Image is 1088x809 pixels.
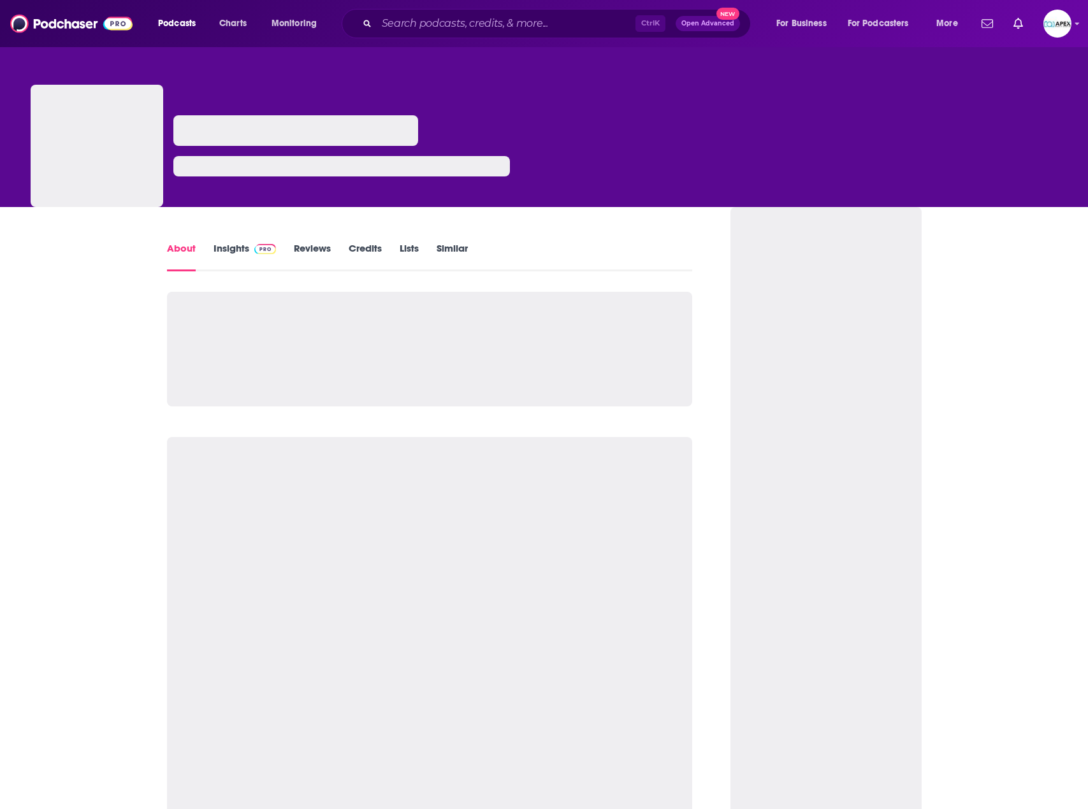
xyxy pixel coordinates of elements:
[158,15,196,32] span: Podcasts
[10,11,133,36] img: Podchaser - Follow, Share and Rate Podcasts
[839,13,927,34] button: open menu
[377,13,635,34] input: Search podcasts, credits, & more...
[1043,10,1071,38] button: Show profile menu
[1043,10,1071,38] img: User Profile
[767,13,843,34] button: open menu
[437,242,468,271] a: Similar
[681,20,734,27] span: Open Advanced
[149,13,212,34] button: open menu
[272,15,317,32] span: Monitoring
[676,16,740,31] button: Open AdvancedNew
[263,13,333,34] button: open menu
[214,242,277,271] a: InsightsPodchaser Pro
[167,242,196,271] a: About
[776,15,827,32] span: For Business
[211,13,254,34] a: Charts
[716,8,739,20] span: New
[936,15,958,32] span: More
[635,15,665,32] span: Ctrl K
[1008,13,1028,34] a: Show notifications dropdown
[254,244,277,254] img: Podchaser Pro
[354,9,763,38] div: Search podcasts, credits, & more...
[349,242,382,271] a: Credits
[1043,10,1071,38] span: Logged in as Apex
[400,242,419,271] a: Lists
[294,242,331,271] a: Reviews
[927,13,974,34] button: open menu
[219,15,247,32] span: Charts
[848,15,909,32] span: For Podcasters
[976,13,998,34] a: Show notifications dropdown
